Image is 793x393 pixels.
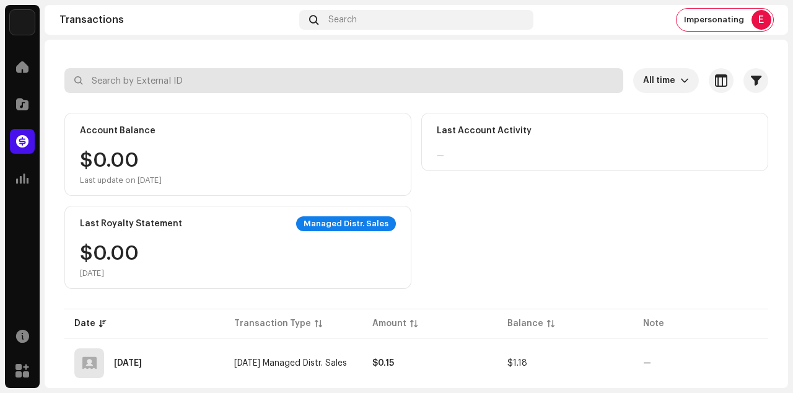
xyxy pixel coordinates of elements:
[64,68,623,93] input: Search by External ID
[114,359,142,368] div: Sep 5, 2025
[296,216,396,231] div: Managed Distr. Sales
[80,268,139,278] div: [DATE]
[59,15,294,25] div: Transactions
[80,219,182,229] div: Last Royalty Statement
[10,10,35,35] img: 7951d5c0-dc3c-4d78-8e51-1b6de87acfd8
[80,175,162,185] div: Last update on [DATE]
[643,359,651,368] re-a-table-badge: —
[74,317,95,330] div: Date
[751,10,771,30] div: E
[507,359,527,368] span: $1.18
[80,126,156,136] div: Account Balance
[234,317,311,330] div: Transaction Type
[372,317,406,330] div: Amount
[437,126,532,136] div: Last Account Activity
[234,359,347,368] span: Aug 2025 Managed Distr. Sales
[643,68,680,93] span: All time
[684,15,744,25] span: Impersonating
[328,15,357,25] span: Search
[437,151,444,161] div: —
[680,68,689,93] div: dropdown trigger
[507,317,543,330] div: Balance
[372,359,394,368] strong: $0.15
